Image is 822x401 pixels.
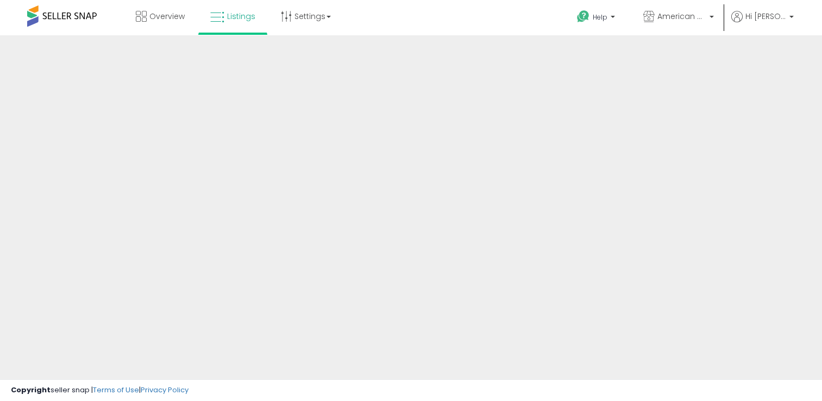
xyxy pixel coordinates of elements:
a: Terms of Use [93,385,139,395]
a: Privacy Policy [141,385,189,395]
i: Get Help [576,10,590,23]
span: Hi [PERSON_NAME] [745,11,786,22]
a: Hi [PERSON_NAME] [731,11,794,35]
a: Help [568,2,626,35]
span: Overview [149,11,185,22]
div: seller snap | | [11,385,189,396]
span: Help [593,12,607,22]
span: American Apollo [657,11,706,22]
strong: Copyright [11,385,51,395]
span: Listings [227,11,255,22]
